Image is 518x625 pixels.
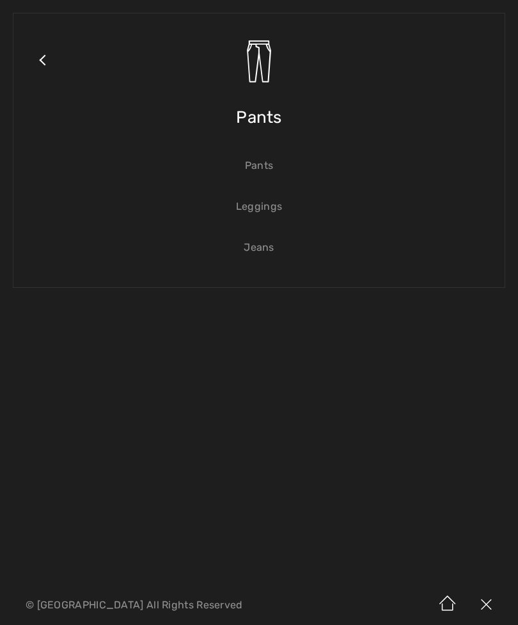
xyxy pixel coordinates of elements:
[30,9,56,20] span: Chat
[26,152,492,180] a: Pants
[26,233,492,262] a: Jeans
[428,585,467,625] img: Home
[467,585,505,625] img: X
[26,601,306,610] p: © [GEOGRAPHIC_DATA] All Rights Reserved
[26,193,492,221] a: Leggings
[236,95,282,140] span: Pants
